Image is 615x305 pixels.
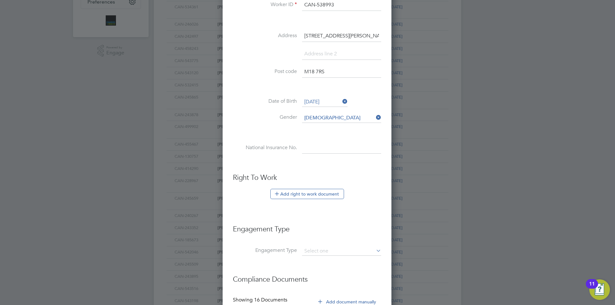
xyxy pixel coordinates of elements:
label: Post code [233,68,297,75]
button: Add right to work document [270,189,344,199]
label: Date of Birth [233,98,297,105]
h3: Compliance Documents [233,269,381,284]
label: Engagement Type [233,247,297,254]
input: Select one [302,247,381,256]
div: Showing [233,297,289,303]
label: Worker ID [233,1,297,8]
span: 16 Documents [254,297,287,303]
h3: Engagement Type [233,218,381,234]
input: Select one [302,113,381,123]
input: Select one [302,97,348,107]
h3: Right To Work [233,173,381,182]
input: Address line 2 [302,48,381,60]
label: Gender [233,114,297,121]
label: Address [233,32,297,39]
input: Address line 1 [302,30,381,42]
button: Open Resource Center, 11 new notifications [589,279,610,300]
div: 11 [589,284,595,292]
label: National Insurance No. [233,144,297,151]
